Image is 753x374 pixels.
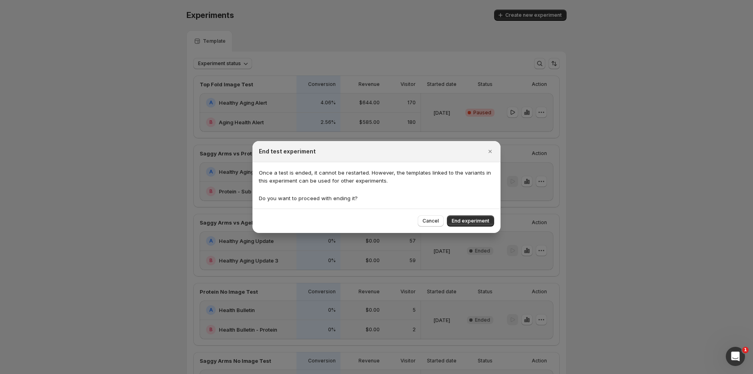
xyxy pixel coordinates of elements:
h2: End test experiment [259,147,316,155]
span: 1 [742,347,749,353]
p: Do you want to proceed with ending it? [259,194,494,202]
button: End experiment [447,215,494,227]
span: End experiment [452,218,489,224]
span: Cancel [423,218,439,224]
p: Once a test is ended, it cannot be restarted. However, the templates linked to the variants in th... [259,169,494,185]
button: Cancel [418,215,444,227]
button: Close [485,146,496,157]
iframe: Intercom live chat [726,347,745,366]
